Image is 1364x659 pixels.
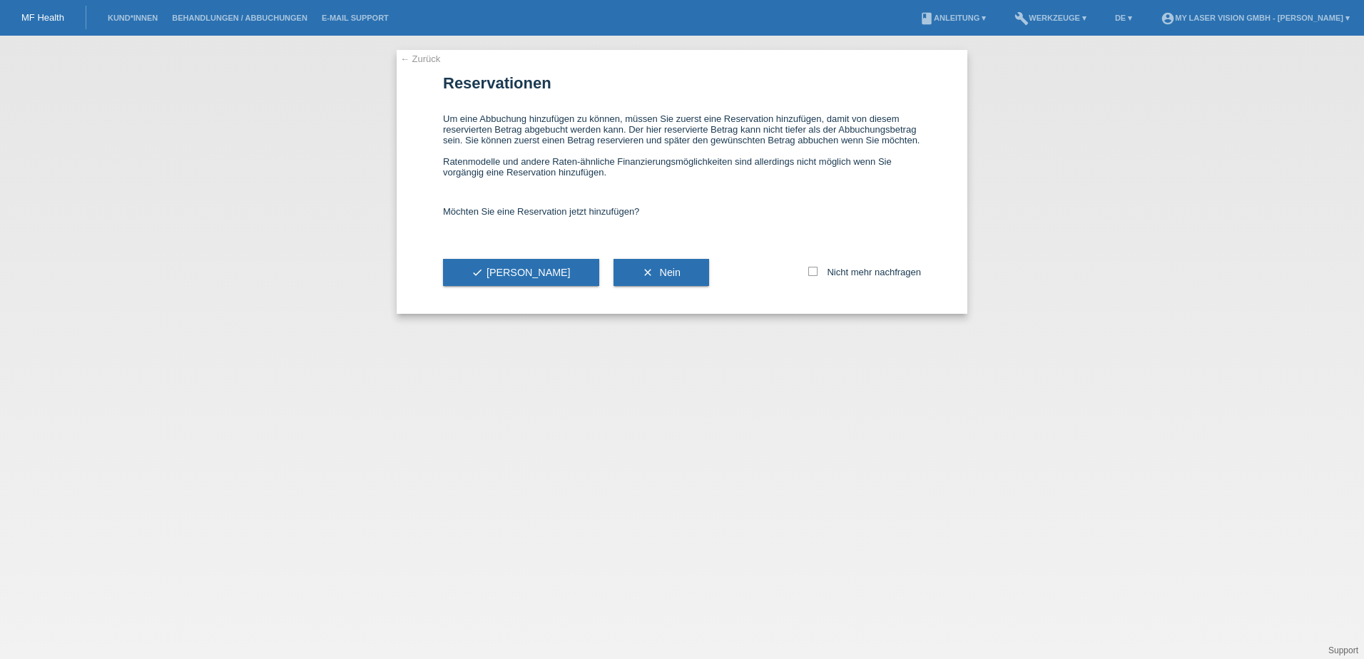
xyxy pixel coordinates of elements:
label: Nicht mehr nachfragen [808,267,921,277]
span: [PERSON_NAME] [472,267,571,278]
i: account_circle [1161,11,1175,26]
a: buildWerkzeuge ▾ [1007,14,1094,22]
a: MF Health [21,12,64,23]
h1: Reservationen [443,74,921,92]
a: bookAnleitung ▾ [912,14,993,22]
i: build [1014,11,1029,26]
a: Behandlungen / Abbuchungen [165,14,315,22]
button: clear Nein [614,259,709,286]
a: DE ▾ [1108,14,1139,22]
i: check [472,267,483,278]
button: check[PERSON_NAME] [443,259,599,286]
i: clear [642,267,653,278]
a: Support [1328,645,1358,655]
a: E-Mail Support [315,14,396,22]
i: book [920,11,934,26]
div: Möchten Sie eine Reservation jetzt hinzufügen? [443,192,921,231]
div: Um eine Abbuchung hinzufügen zu können, müssen Sie zuerst eine Reservation hinzufügen, damit von ... [443,99,921,192]
a: Kund*innen [101,14,165,22]
a: ← Zurück [400,53,440,64]
span: Nein [660,267,681,278]
a: account_circleMy Laser Vision GmbH - [PERSON_NAME] ▾ [1154,14,1357,22]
